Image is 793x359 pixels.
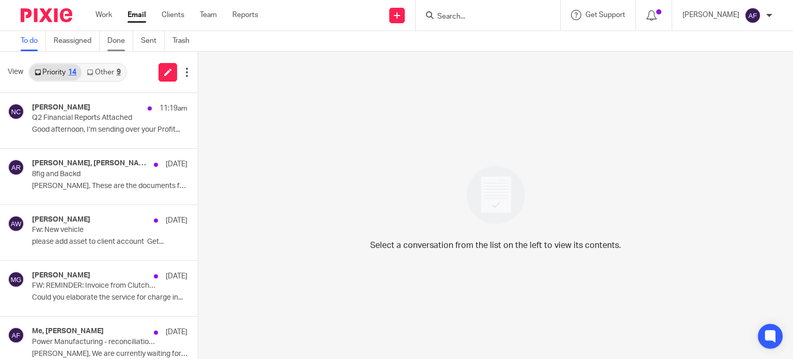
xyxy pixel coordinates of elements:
[32,114,156,122] p: Q2 Financial Reports Attached
[107,31,133,51] a: Done
[32,327,104,336] h4: Me, [PERSON_NAME]
[8,271,24,288] img: svg%3E
[82,64,125,81] a: Other9
[117,69,121,76] div: 9
[232,10,258,20] a: Reports
[32,350,187,358] p: [PERSON_NAME], We are currently waiting for the...
[32,338,156,347] p: Power Manufacturing - reconciliation inquiries 2023 & 2024
[32,126,187,134] p: Good afternoon, I’m sending over your Profit...
[32,271,90,280] h4: [PERSON_NAME]
[166,271,187,282] p: [DATE]
[32,293,187,302] p: Could you elaborate the service for charge in...
[166,215,187,226] p: [DATE]
[200,10,217,20] a: Team
[166,159,187,169] p: [DATE]
[32,282,156,290] p: FW: REMINDER: Invoice from Clutch City Financial Services LLC
[96,10,112,20] a: Work
[29,64,82,81] a: Priority14
[460,159,532,231] img: image
[32,226,156,235] p: Fw: New vehicle
[32,159,149,168] h4: [PERSON_NAME], [PERSON_NAME]
[160,103,187,114] p: 11:19am
[8,215,24,232] img: svg%3E
[32,103,90,112] h4: [PERSON_NAME]
[744,7,761,24] img: svg%3E
[128,10,146,20] a: Email
[32,170,156,179] p: 8fig and Backd
[172,31,197,51] a: Trash
[54,31,100,51] a: Reassigned
[370,239,621,252] p: Select a conversation from the list on the left to view its contents.
[141,31,165,51] a: Sent
[8,103,24,120] img: svg%3E
[683,10,739,20] p: [PERSON_NAME]
[436,12,529,22] input: Search
[21,31,46,51] a: To do
[8,159,24,176] img: svg%3E
[585,11,625,19] span: Get Support
[8,67,23,77] span: View
[32,182,187,191] p: [PERSON_NAME], These are the documents for the...
[162,10,184,20] a: Clients
[21,8,72,22] img: Pixie
[68,69,76,76] div: 14
[166,327,187,337] p: [DATE]
[32,215,90,224] h4: [PERSON_NAME]
[32,238,187,246] p: please add asset to client account Get...
[8,327,24,344] img: svg%3E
